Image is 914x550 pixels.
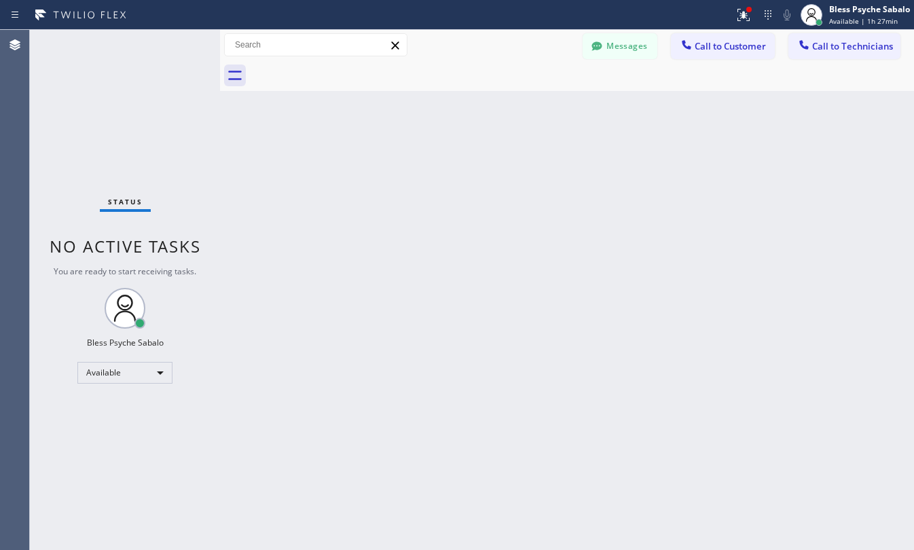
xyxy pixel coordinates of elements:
[812,40,893,52] span: Call to Technicians
[778,5,797,24] button: Mute
[50,235,201,257] span: No active tasks
[671,33,775,59] button: Call to Customer
[583,33,657,59] button: Messages
[829,16,898,26] span: Available | 1h 27min
[829,3,910,15] div: Bless Psyche Sabalo
[695,40,766,52] span: Call to Customer
[77,362,172,384] div: Available
[225,34,407,56] input: Search
[54,265,196,277] span: You are ready to start receiving tasks.
[87,337,164,348] div: Bless Psyche Sabalo
[788,33,900,59] button: Call to Technicians
[108,197,143,206] span: Status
